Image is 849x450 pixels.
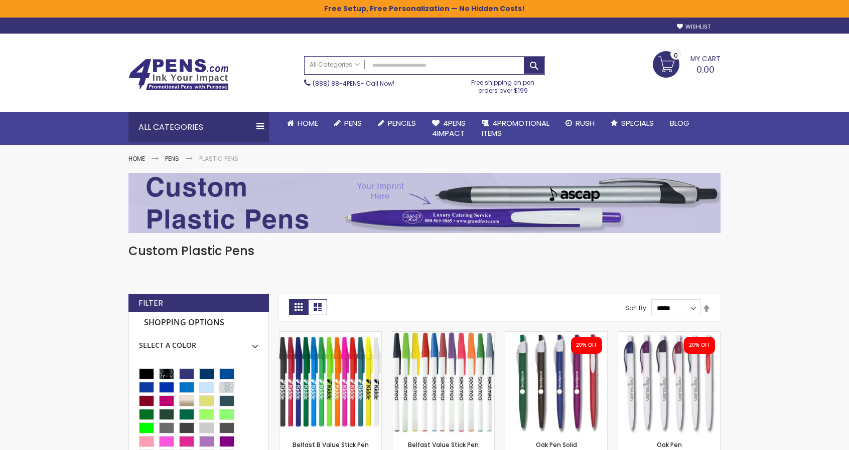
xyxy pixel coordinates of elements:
a: All Categories [305,57,365,73]
strong: Shopping Options [139,312,258,334]
a: Oak Pen [618,331,720,340]
a: 4Pens4impact [424,112,474,145]
label: Sort By [625,304,646,312]
a: 0.00 0 [653,51,721,76]
a: Home [279,112,326,134]
h1: Custom Plastic Pens [128,243,721,259]
div: 20% OFF [689,342,710,349]
div: Select A Color [139,333,258,350]
span: 4PROMOTIONAL ITEMS [482,118,549,138]
a: Oak Pen Solid [536,440,577,449]
a: Oak Pen Solid [505,331,607,340]
a: Belfast Value Stick Pen [408,440,479,449]
span: 0 [674,51,678,60]
span: - Call Now! [313,79,394,88]
a: Belfast Value Stick Pen [392,331,494,340]
span: Blog [670,118,689,128]
img: Belfast B Value Stick Pen [279,332,381,433]
span: 0.00 [696,63,715,76]
a: Specials [603,112,662,134]
a: Belfast B Value Stick Pen [279,331,381,340]
img: 4Pens Custom Pens and Promotional Products [128,59,229,91]
a: 4PROMOTIONALITEMS [474,112,557,145]
span: Pens [344,118,362,128]
a: Pens [326,112,370,134]
span: Pencils [388,118,416,128]
span: Home [298,118,318,128]
a: (888) 88-4PENS [313,79,361,88]
a: Wishlist [677,23,711,31]
img: Oak Pen [618,332,720,433]
span: 4Pens 4impact [432,118,466,138]
div: 20% OFF [576,342,597,349]
div: Free shipping on pen orders over $199 [461,75,545,95]
img: Belfast Value Stick Pen [392,332,494,433]
a: Pens [165,154,179,163]
span: Specials [621,118,654,128]
a: Pencils [370,112,424,134]
a: Oak Pen [657,440,682,449]
a: Rush [557,112,603,134]
img: Plastic Pens [128,173,721,233]
span: All Categories [310,61,360,69]
span: Rush [576,118,595,128]
a: Belfast B Value Stick Pen [293,440,369,449]
a: Home [128,154,145,163]
strong: Grid [289,299,308,315]
a: Blog [662,112,697,134]
strong: Plastic Pens [199,154,238,163]
strong: Filter [138,298,163,309]
img: Oak Pen Solid [505,332,607,433]
div: All Categories [128,112,269,142]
